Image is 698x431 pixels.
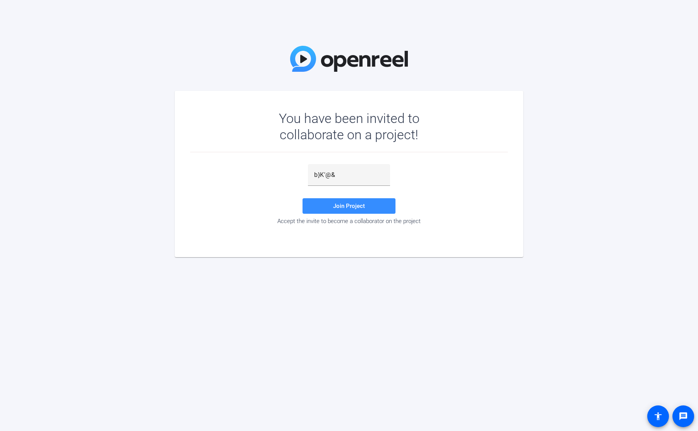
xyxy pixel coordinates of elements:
mat-icon: message [679,412,688,421]
div: You have been invited to collaborate on a project! [256,110,442,143]
img: OpenReel Logo [290,46,408,72]
span: Join Project [333,203,365,209]
button: Join Project [303,198,395,214]
div: Accept the invite to become a collaborator on the project [190,218,508,225]
input: Password [314,170,384,180]
mat-icon: accessibility [653,412,663,421]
